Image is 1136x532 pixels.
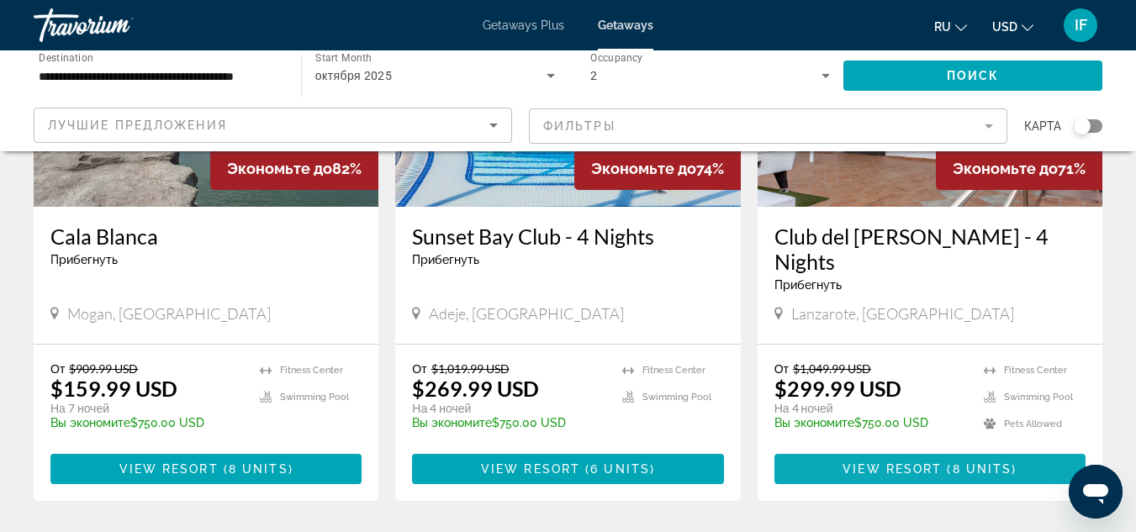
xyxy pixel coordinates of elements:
p: $750.00 USD [774,416,967,429]
a: Getaways Plus [483,18,564,32]
span: Lanzarote, [GEOGRAPHIC_DATA] [791,304,1014,323]
span: Swimming Pool [642,392,711,403]
span: 6 units [590,462,650,476]
a: Club del [PERSON_NAME] - 4 Nights [774,224,1086,274]
button: View Resort(8 units) [774,454,1086,484]
button: View Resort(8 units) [50,454,362,484]
span: Экономьте до [953,160,1058,177]
span: Прибегнуть [412,253,479,266]
span: От [50,361,65,376]
button: User Menu [1059,8,1102,43]
button: View Resort(6 units) [412,454,723,484]
span: ( ) [942,462,1017,476]
span: $1,019.99 USD [431,361,510,376]
span: ( ) [580,462,655,476]
p: $299.99 USD [774,376,901,401]
a: Travorium [34,3,202,47]
div: 71% [936,147,1102,190]
span: ( ) [219,462,293,476]
a: Sunset Bay Club - 4 Nights [412,224,723,249]
span: Start Month [315,52,372,64]
span: $1,049.99 USD [793,361,871,376]
span: View Resort [481,462,580,476]
span: $909.99 USD [69,361,138,376]
button: Change language [934,14,967,39]
span: Adeje, [GEOGRAPHIC_DATA] [429,304,624,323]
span: Вы экономите [50,416,130,429]
a: Cala Blanca [50,224,362,249]
span: View Resort [119,462,219,476]
span: View Resort [843,462,942,476]
span: Fitness Center [1004,365,1067,376]
span: Fitness Center [280,365,343,376]
button: Filter [529,108,1007,145]
span: 8 units [229,462,288,476]
p: $269.99 USD [412,376,539,401]
span: От [412,361,426,376]
p: На 4 ночей [412,401,605,416]
span: Occupancy [590,52,643,64]
span: 8 units [953,462,1012,476]
mat-select: Sort by [48,115,498,135]
span: ru [934,20,951,34]
span: От [774,361,789,376]
div: 74% [574,147,741,190]
p: $750.00 USD [412,416,605,429]
span: Экономьте до [591,160,696,177]
span: Прибегнуть [774,278,842,292]
span: октября 2025 [315,69,393,82]
p: $159.99 USD [50,376,177,401]
button: Change currency [992,14,1033,39]
span: Экономьте до [227,160,332,177]
p: На 4 ночей [774,401,967,416]
a: Getaways [598,18,653,32]
span: USD [992,20,1017,34]
iframe: Pulsante per aprire la finestra di messaggistica [1069,465,1123,519]
button: Поиск [843,61,1102,91]
span: Вы экономите [412,416,492,429]
span: IF [1075,17,1087,34]
span: Лучшие предложения [48,119,227,132]
span: Поиск [947,69,1000,82]
span: Pets Allowed [1004,419,1062,429]
div: 82% [210,147,378,190]
span: 2 [590,69,597,82]
p: На 7 ночей [50,401,243,416]
span: Прибегнуть [50,253,118,266]
p: $750.00 USD [50,416,243,429]
span: Destination [39,51,93,63]
span: Mogan, [GEOGRAPHIC_DATA] [67,304,271,323]
span: Swimming Pool [280,392,349,403]
span: Fitness Center [642,365,705,376]
span: карта [1024,114,1061,138]
span: Вы экономите [774,416,854,429]
span: Swimming Pool [1004,392,1073,403]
